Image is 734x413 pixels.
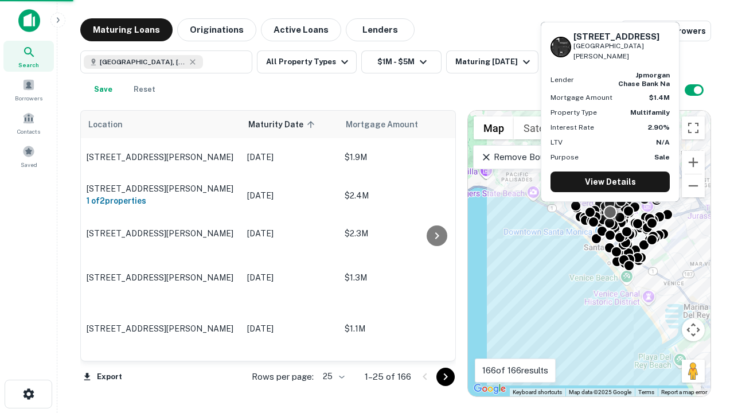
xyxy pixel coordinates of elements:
[87,184,236,194] p: [STREET_ADDRESS][PERSON_NAME]
[474,116,514,139] button: Show street map
[3,141,54,172] a: Saved
[550,92,612,103] p: Mortgage Amount
[81,111,241,138] th: Location
[682,174,705,197] button: Zoom out
[682,151,705,174] button: Zoom in
[436,368,455,386] button: Go to next page
[248,118,318,131] span: Maturity Date
[482,364,548,377] p: 166 of 166 results
[18,60,39,69] span: Search
[257,50,357,73] button: All Property Types
[550,137,563,147] p: LTV
[87,228,236,239] p: [STREET_ADDRESS][PERSON_NAME]
[126,78,163,101] button: Reset
[455,55,533,69] div: Maturing [DATE]
[318,368,346,385] div: 25
[550,152,579,162] p: Purpose
[630,108,670,116] strong: Multifamily
[573,41,670,63] p: [GEOGRAPHIC_DATA][PERSON_NAME]
[339,111,465,138] th: Mortgage Amount
[87,194,236,207] h6: 1 of 2 properties
[573,32,670,42] h6: [STREET_ADDRESS]
[87,152,236,162] p: [STREET_ADDRESS][PERSON_NAME]
[3,41,54,72] a: Search
[471,381,509,396] a: Open this area in Google Maps (opens a new window)
[345,151,459,163] p: $1.9M
[261,18,341,41] button: Active Loans
[682,116,705,139] button: Toggle fullscreen view
[346,118,433,131] span: Mortgage Amount
[468,111,710,396] div: 0 0
[638,389,654,395] a: Terms
[80,18,173,41] button: Maturing Loans
[654,153,670,161] strong: Sale
[100,57,186,67] span: [GEOGRAPHIC_DATA], [GEOGRAPHIC_DATA], [GEOGRAPHIC_DATA]
[241,111,339,138] th: Maturity Date
[649,93,670,102] strong: $1.4M
[661,389,707,395] a: Report a map error
[345,322,459,335] p: $1.1M
[247,227,333,240] p: [DATE]
[481,150,566,164] p: Remove Boundary
[365,370,411,384] p: 1–25 of 166
[80,368,125,385] button: Export
[648,123,670,131] strong: 2.90%
[550,172,670,192] a: View Details
[471,381,509,396] img: Google
[18,9,40,32] img: capitalize-icon.png
[247,322,333,335] p: [DATE]
[345,271,459,284] p: $1.3M
[618,71,670,87] strong: jpmorgan chase bank na
[247,271,333,284] p: [DATE]
[550,122,594,133] p: Interest Rate
[513,388,562,396] button: Keyboard shortcuts
[247,151,333,163] p: [DATE]
[656,138,670,146] strong: N/A
[85,78,122,101] button: Save your search to get updates of matches that match your search criteria.
[677,321,734,376] iframe: Chat Widget
[550,107,597,118] p: Property Type
[446,50,538,73] button: Maturing [DATE]
[87,272,236,283] p: [STREET_ADDRESS][PERSON_NAME]
[345,227,459,240] p: $2.3M
[3,74,54,105] a: Borrowers
[361,50,442,73] button: $1M - $5M
[17,127,40,136] span: Contacts
[569,389,631,395] span: Map data ©2025 Google
[177,18,256,41] button: Originations
[15,93,42,103] span: Borrowers
[21,160,37,169] span: Saved
[514,116,571,139] button: Show satellite imagery
[682,318,705,341] button: Map camera controls
[3,107,54,138] a: Contacts
[252,370,314,384] p: Rows per page:
[247,189,333,202] p: [DATE]
[345,189,459,202] p: $2.4M
[550,75,574,85] p: Lender
[346,18,415,41] button: Lenders
[88,118,123,131] span: Location
[87,324,236,334] p: [STREET_ADDRESS][PERSON_NAME]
